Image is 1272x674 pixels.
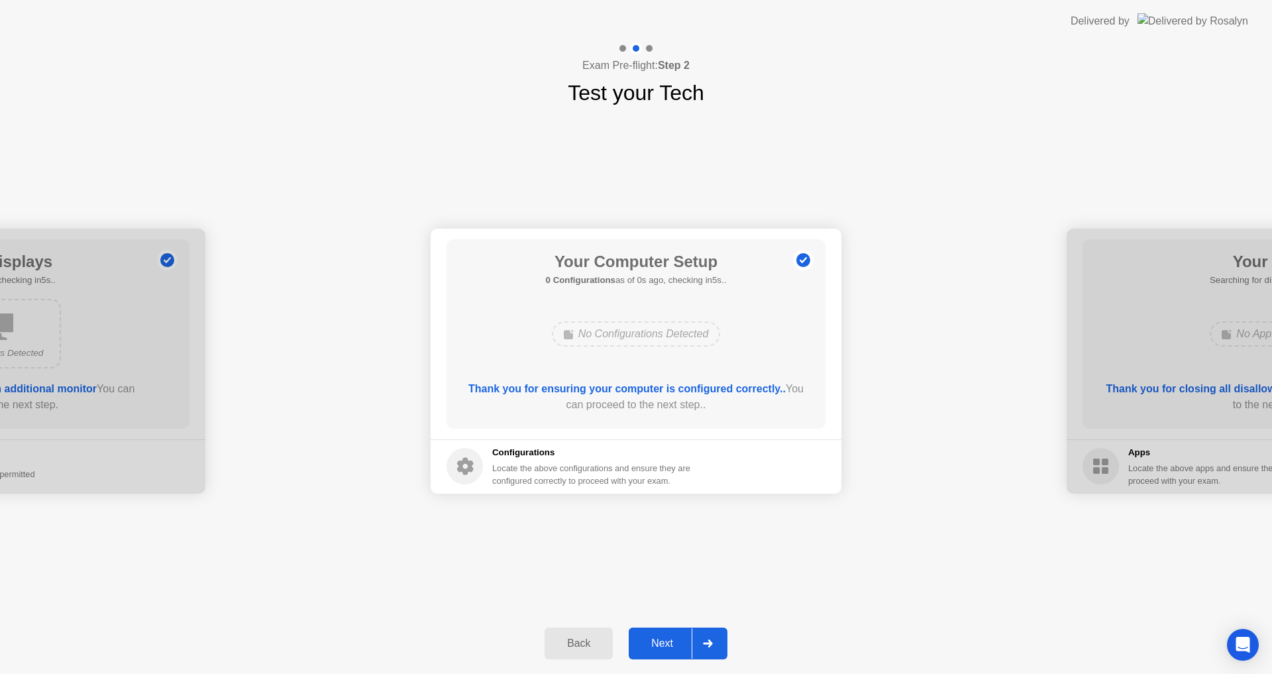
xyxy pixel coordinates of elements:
h5: Configurations [492,446,693,459]
h5: as of 0s ago, checking in5s.. [546,274,727,287]
button: Next [629,628,727,659]
div: You can proceed to the next step.. [466,381,807,413]
b: 0 Configurations [546,275,615,285]
div: Delivered by [1071,13,1130,29]
div: No Configurations Detected [552,321,721,347]
b: Step 2 [658,60,690,71]
div: Next [633,638,692,649]
h4: Exam Pre-flight: [582,58,690,74]
b: Thank you for ensuring your computer is configured correctly.. [468,383,786,394]
div: Back [549,638,609,649]
div: Locate the above configurations and ensure they are configured correctly to proceed with your exam. [492,462,693,487]
h1: Test your Tech [568,77,704,109]
img: Delivered by Rosalyn [1138,13,1248,28]
button: Back [545,628,613,659]
div: Open Intercom Messenger [1227,629,1259,661]
h1: Your Computer Setup [546,250,727,274]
